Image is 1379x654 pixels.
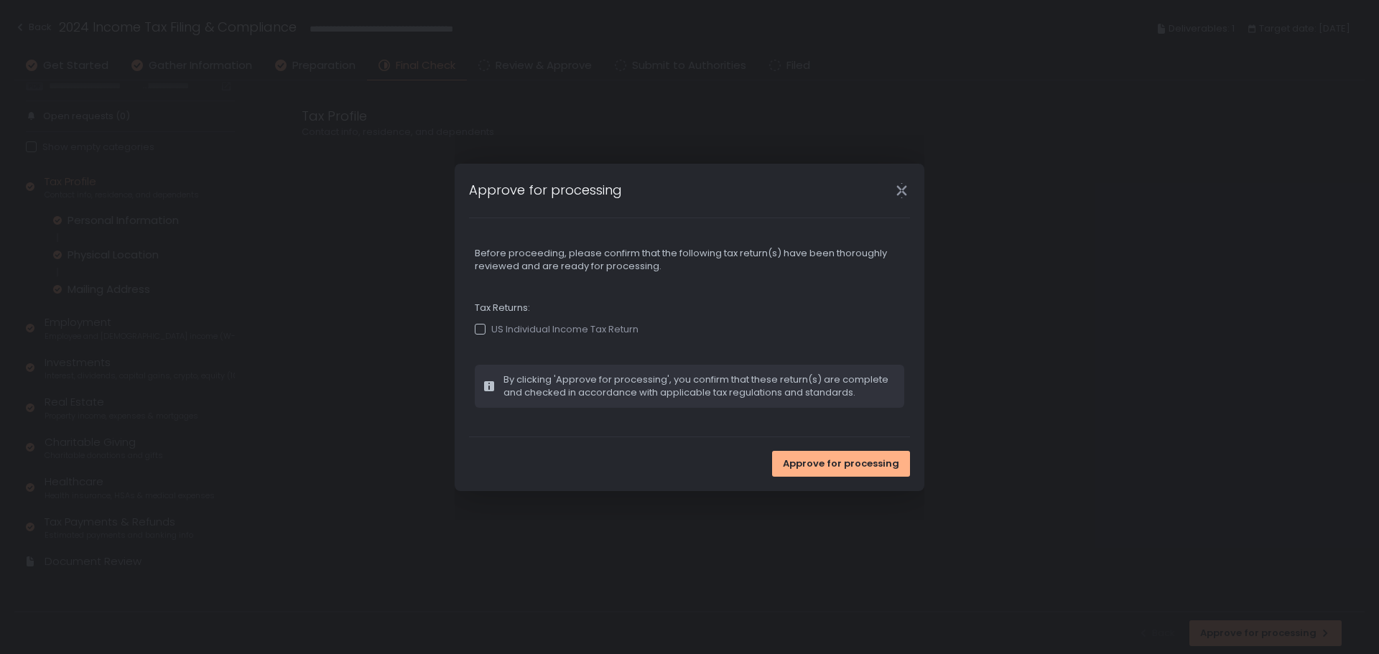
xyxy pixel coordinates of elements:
span: By clicking 'Approve for processing', you confirm that these return(s) are complete and checked i... [503,373,896,399]
div: Close [878,182,924,199]
h1: Approve for processing [469,180,622,200]
span: Approve for processing [783,457,899,470]
span: Before proceeding, please confirm that the following tax return(s) have been thoroughly reviewed ... [475,247,904,273]
span: Tax Returns: [475,302,904,314]
button: Approve for processing [772,451,910,477]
